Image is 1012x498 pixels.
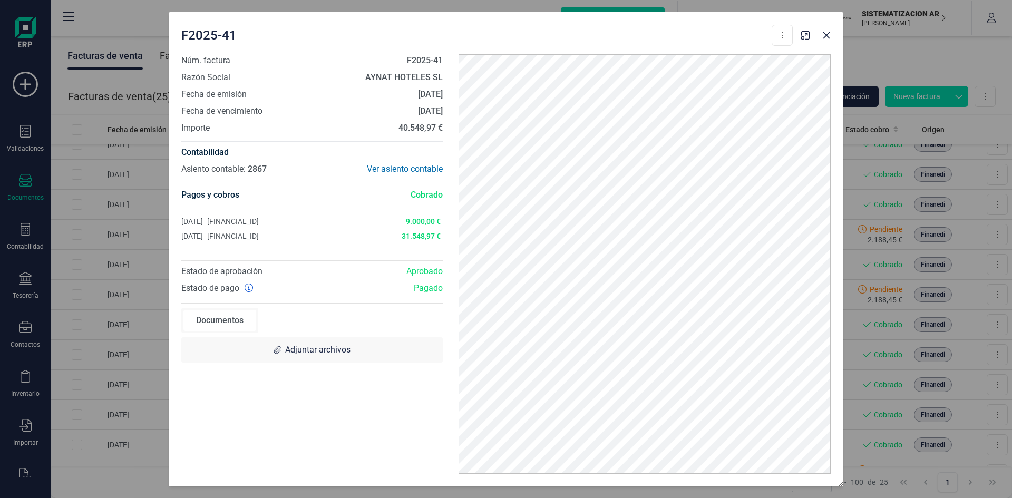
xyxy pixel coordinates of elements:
h4: Contabilidad [181,146,443,159]
strong: AYNAT HOTELES SL [365,72,443,82]
span: Fecha de emisión [181,88,247,101]
h4: Pagos y cobros [181,184,239,206]
strong: [DATE] [418,89,443,99]
div: Pagado [312,282,451,295]
span: Adjuntar archivos [285,344,351,356]
span: [FINANCIAL_ID] [207,216,259,227]
span: 2867 [248,164,267,174]
span: [DATE] [181,216,203,227]
span: Estado de pago [181,282,239,295]
div: Documentos [183,310,256,331]
strong: 40.548,97 € [398,123,443,133]
div: Ver asiento contable [312,163,443,175]
div: Adjuntar archivos [181,337,443,363]
span: Importe [181,122,210,134]
span: 31.548,97 € [388,231,440,241]
span: [DATE] [181,231,203,241]
div: Aprobado [312,265,451,278]
span: [FINANCIAL_ID] [207,231,259,241]
span: Fecha de vencimiento [181,105,262,118]
span: F2025-41 [181,27,237,44]
span: Razón Social [181,71,230,84]
strong: [DATE] [418,106,443,116]
strong: F2025-41 [407,55,443,65]
span: Estado de aprobación [181,266,262,276]
span: Núm. factura [181,54,230,67]
span: Asiento contable: [181,164,246,174]
span: 9.000,00 € [388,216,440,227]
span: Cobrado [411,189,443,201]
